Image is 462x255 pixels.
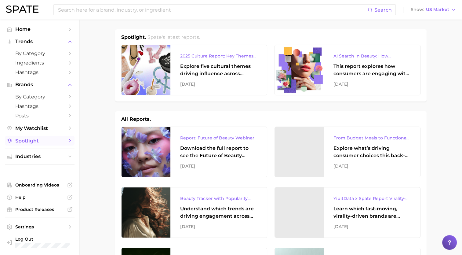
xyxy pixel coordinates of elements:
button: ShowUS Market [409,6,457,14]
a: Onboarding Videos [5,180,75,190]
span: Log Out [15,236,70,242]
a: Spotlight [5,136,75,146]
a: Posts [5,111,75,120]
span: My Watchlist [15,125,64,131]
span: Home [15,26,64,32]
a: YipitData x Spate Report Virality-Driven Brands Are Taking a Slice of the Beauty PieLearn which f... [275,187,420,238]
div: Report: Future of Beauty Webinar [180,134,257,142]
span: Onboarding Videos [15,182,64,188]
a: Ingredients [5,58,75,68]
span: Trends [15,39,64,44]
a: Report: Future of Beauty WebinarDownload the full report to see the Future of Beauty trends we un... [121,127,267,177]
span: Hashtags [15,69,64,75]
span: Brands [15,82,64,87]
span: Help [15,194,64,200]
button: Trends [5,37,75,46]
a: Product Releases [5,205,75,214]
img: SPATE [6,6,38,13]
div: Understand which trends are driving engagement across platforms in the skin, hair, makeup, and fr... [180,205,257,220]
a: AI Search in Beauty: How Consumers Are Using ChatGPT vs. Google SearchThis report explores how co... [275,45,420,95]
span: Product Releases [15,207,64,212]
a: My Watchlist [5,124,75,133]
input: Search here for a brand, industry, or ingredient [57,5,368,15]
a: Beauty Tracker with Popularity IndexUnderstand which trends are driving engagement across platfor... [121,187,267,238]
span: Show [411,8,424,11]
button: Industries [5,152,75,161]
h1: All Reports. [121,116,151,123]
h2: Spate's latest reports. [147,34,200,41]
a: Settings [5,222,75,231]
span: US Market [426,8,449,11]
div: [DATE] [333,80,410,88]
span: Settings [15,224,64,230]
span: by Category [15,50,64,56]
span: Posts [15,113,64,119]
a: Help [5,193,75,202]
button: Brands [5,80,75,89]
div: [DATE] [180,223,257,230]
div: [DATE] [180,162,257,170]
span: Industries [15,154,64,159]
div: [DATE] [180,80,257,88]
div: [DATE] [333,223,410,230]
a: Log out. Currently logged in with e-mail andrew.miller@basf.com. [5,235,75,250]
a: by Category [5,92,75,102]
span: by Category [15,94,64,100]
div: From Budget Meals to Functional Snacks: Food & Beverage Trends Shaping Consumer Behavior This Sch... [333,134,410,142]
div: Explore five cultural themes driving influence across beauty, food, and pop culture. [180,63,257,77]
div: 2025 Culture Report: Key Themes That Are Shaping Consumer Demand [180,52,257,60]
div: This report explores how consumers are engaging with AI-powered search tools — and what it means ... [333,63,410,77]
div: Explore what’s driving consumer choices this back-to-school season From budget-friendly meals to ... [333,145,410,159]
div: AI Search in Beauty: How Consumers Are Using ChatGPT vs. Google Search [333,52,410,60]
a: From Budget Meals to Functional Snacks: Food & Beverage Trends Shaping Consumer Behavior This Sch... [275,127,420,177]
span: Ingredients [15,60,64,66]
span: Hashtags [15,103,64,109]
div: Learn which fast-moving, virality-driven brands are leading the pack, the risks of viral growth, ... [333,205,410,220]
div: Download the full report to see the Future of Beauty trends we unpacked during the webinar. [180,145,257,159]
a: Hashtags [5,68,75,77]
div: [DATE] [333,162,410,170]
a: by Category [5,49,75,58]
a: 2025 Culture Report: Key Themes That Are Shaping Consumer DemandExplore five cultural themes driv... [121,45,267,95]
span: Spotlight [15,138,64,144]
a: Hashtags [5,102,75,111]
span: Search [374,7,392,13]
h1: Spotlight. [121,34,146,41]
a: Home [5,24,75,34]
div: Beauty Tracker with Popularity Index [180,195,257,202]
div: YipitData x Spate Report Virality-Driven Brands Are Taking a Slice of the Beauty Pie [333,195,410,202]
